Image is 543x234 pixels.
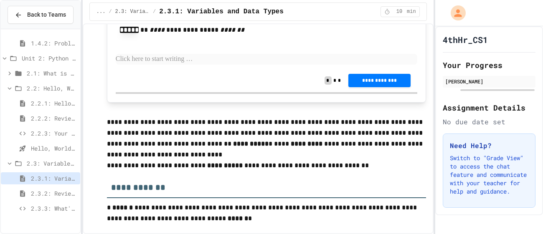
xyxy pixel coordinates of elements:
[442,3,468,23] div: My Account
[31,99,77,108] span: 2.2.1: Hello, World!
[31,114,77,123] span: 2.2.2: Review - Hello, World!
[31,144,77,153] span: Hello, World! - Quiz
[153,8,156,15] span: /
[450,141,528,151] h3: Need Help?
[31,39,77,48] span: 1.4.2: Problem Solving Reflection
[8,6,74,24] button: Back to Teams
[443,117,535,127] div: No due date set
[96,8,106,15] span: ...
[115,8,150,15] span: 2.3: Variables and Data Types
[27,84,77,93] span: 2.2: Hello, World!
[22,54,77,63] span: Unit 2: Python Fundamentals
[159,7,284,17] span: 2.3.1: Variables and Data Types
[27,69,77,78] span: 2.1: What is Code?
[443,102,535,113] h2: Assignment Details
[393,8,406,15] span: 10
[445,78,533,85] div: [PERSON_NAME]
[109,8,112,15] span: /
[450,154,528,196] p: Switch to "Grade View" to access the chat feature and communicate with your teacher for help and ...
[443,34,488,45] h1: 4thHr_CS1
[27,10,66,19] span: Back to Teams
[31,189,77,198] span: 2.3.2: Review - Variables and Data Types
[31,174,77,183] span: 2.3.1: Variables and Data Types
[407,8,416,15] span: min
[31,204,77,213] span: 2.3.3: What's the Type?
[443,59,535,71] h2: Your Progress
[27,159,77,168] span: 2.3: Variables and Data Types
[31,129,77,138] span: 2.2.3: Your Name and Favorite Movie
